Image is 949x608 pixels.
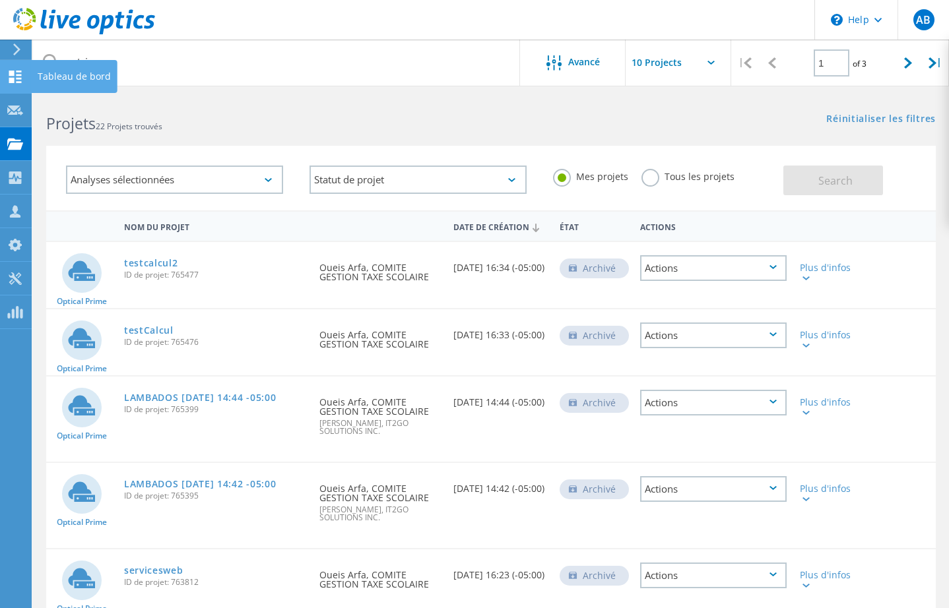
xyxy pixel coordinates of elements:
div: | [922,40,949,86]
span: ID de projet: 765476 [124,338,307,346]
div: Plus d'infos [800,330,858,349]
span: [PERSON_NAME], IT2GO SOLUTIONS INC. [319,419,440,435]
span: [PERSON_NAME], IT2GO SOLUTIONS INC. [319,506,440,522]
div: Oueis Arfa, COMITE GESTION TAXE SCOLAIRE [313,377,446,448]
div: Archivé [560,393,629,413]
div: Tableau de bord [38,72,111,81]
label: Mes projets [553,169,628,181]
a: testcalcul2 [124,258,178,268]
div: Actions [640,390,787,415]
button: Search [783,166,883,195]
div: [DATE] 14:44 (-05:00) [447,377,554,420]
div: Nom du projet [117,214,313,238]
div: Date de création [447,214,554,239]
a: Live Optics Dashboard [13,28,155,37]
span: Optical Prime [57,365,107,373]
div: Statut de projet [310,166,527,194]
a: Réinitialiser les filtres [826,114,936,125]
div: Plus d'infos [800,398,858,416]
div: Oueis Arfa, COMITE GESTION TAXE SCOLAIRE [313,309,446,362]
div: État [553,214,633,238]
span: ID de projet: 765399 [124,406,307,413]
div: Actions [640,562,787,588]
span: ID de projet: 763812 [124,578,307,586]
div: Plus d'infos [800,484,858,502]
div: Analyses sélectionnées [66,166,283,194]
div: [DATE] 16:33 (-05:00) [447,309,554,353]
div: Actions [634,214,794,238]
svg: \n [831,14,843,26]
span: 22 Projets trouvés [96,121,162,132]
b: Projets [46,113,96,134]
span: Optical Prime [57,297,107,305]
div: Plus d'infos [800,570,858,589]
div: | [731,40,758,86]
span: ID de projet: 765395 [124,492,307,500]
div: Archivé [560,479,629,499]
div: Archivé [560,258,629,278]
div: Actions [640,476,787,502]
div: [DATE] 16:34 (-05:00) [447,242,554,286]
span: of 3 [853,58,867,69]
div: Actions [640,322,787,348]
a: LAMBADOS [DATE] 14:42 -05:00 [124,479,277,489]
div: [DATE] 14:42 (-05:00) [447,463,554,506]
span: Avancé [568,57,600,67]
div: Plus d'infos [800,263,858,282]
span: Optical Prime [57,518,107,526]
a: testCalcul [124,326,174,335]
div: Archivé [560,326,629,346]
input: Rechercher des projets par nom, propriétaire, ID, société, etc. [33,40,521,86]
div: Oueis Arfa, COMITE GESTION TAXE SCOLAIRE [313,242,446,295]
span: AB [916,15,931,25]
span: Optical Prime [57,432,107,440]
span: Search [818,173,853,188]
a: LAMBADOS [DATE] 14:44 -05:00 [124,393,277,402]
div: Oueis Arfa, COMITE GESTION TAXE SCOLAIRE [313,549,446,602]
label: Tous les projets [641,169,735,181]
a: servicesweb [124,566,183,575]
div: Archivé [560,566,629,586]
div: Oueis Arfa, COMITE GESTION TAXE SCOLAIRE [313,463,446,535]
div: Actions [640,255,787,281]
div: [DATE] 16:23 (-05:00) [447,549,554,593]
span: ID de projet: 765477 [124,271,307,279]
